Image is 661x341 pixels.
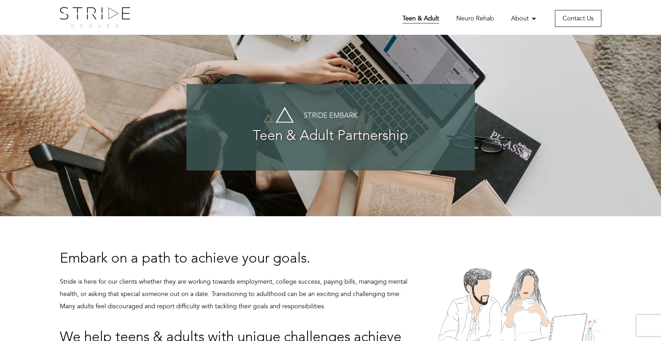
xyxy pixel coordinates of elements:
[555,10,602,27] a: Contact Us
[201,112,461,120] h4: Stride Embark
[60,276,418,313] p: Stride is here for our clients whether they are working towards employment, college success, payi...
[60,7,130,28] img: logo.png
[201,129,461,144] h3: Teen & Adult Partnership
[456,14,494,23] a: Neuro Rehab
[60,251,418,267] h3: Embark on a path to achieve your goals.
[511,14,538,23] a: About
[402,14,439,24] a: Teen & Adult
